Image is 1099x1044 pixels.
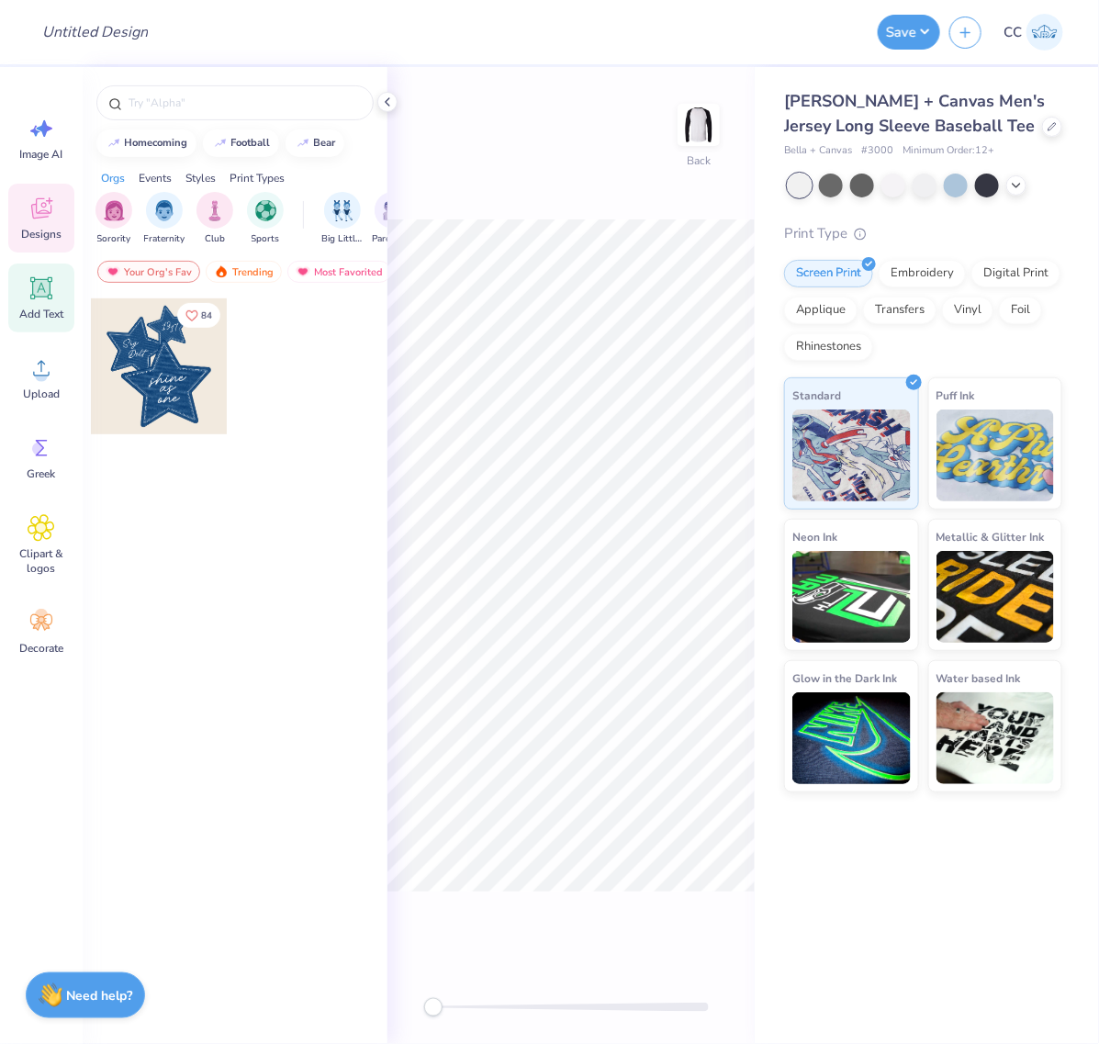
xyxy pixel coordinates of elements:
button: Like [177,303,220,328]
img: Back [680,107,717,143]
img: Club Image [205,200,225,221]
span: CC [1004,22,1022,43]
img: Sorority Image [104,200,125,221]
span: 84 [201,311,212,320]
span: # 3000 [861,143,893,159]
span: Decorate [19,641,63,656]
div: Digital Print [971,260,1060,287]
img: Standard [792,410,911,501]
div: Rhinestones [784,333,873,361]
span: Metallic & Glitter Ink [936,527,1045,546]
button: Save [878,15,940,50]
span: Greek [28,466,56,481]
img: Sports Image [255,200,276,221]
span: Club [205,232,225,246]
div: Accessibility label [424,998,443,1016]
div: filter for Sorority [95,192,132,246]
button: filter button [144,192,185,246]
img: Cyril Cabanete [1026,14,1063,51]
button: filter button [372,192,414,246]
input: Untitled Design [28,14,163,51]
button: football [203,129,279,157]
span: Fraternity [144,232,185,246]
a: CC [995,14,1071,51]
span: Upload [23,387,60,401]
div: filter for Sports [247,192,284,246]
div: Transfers [863,297,936,324]
button: filter button [196,192,233,246]
span: Puff Ink [936,386,975,405]
span: Standard [792,386,841,405]
div: Events [139,170,172,186]
img: trend_line.gif [296,138,310,149]
div: filter for Fraternity [144,192,185,246]
button: filter button [95,192,132,246]
div: Screen Print [784,260,873,287]
div: filter for Big Little Reveal [321,192,364,246]
span: Big Little Reveal [321,232,364,246]
img: Metallic & Glitter Ink [936,551,1055,643]
div: Print Type [784,223,1062,244]
div: filter for Club [196,192,233,246]
span: Image AI [20,147,63,162]
input: Try "Alpha" [127,94,362,112]
span: Add Text [19,307,63,321]
img: Neon Ink [792,551,911,643]
span: Water based Ink [936,668,1021,688]
span: Parent's Weekend [372,232,414,246]
div: Vinyl [942,297,993,324]
span: Glow in the Dark Ink [792,668,897,688]
div: Your Org's Fav [97,261,200,283]
img: Puff Ink [936,410,1055,501]
strong: Need help? [67,987,133,1005]
button: filter button [247,192,284,246]
img: Glow in the Dark Ink [792,692,911,784]
div: Trending [206,261,282,283]
div: homecoming [125,138,188,148]
span: Sports [252,232,280,246]
span: Clipart & logos [11,546,72,576]
span: Minimum Order: 12 + [903,143,994,159]
button: filter button [321,192,364,246]
button: homecoming [96,129,196,157]
span: Bella + Canvas [784,143,852,159]
div: football [231,138,271,148]
img: Parent's Weekend Image [383,200,404,221]
div: Foil [999,297,1042,324]
img: trending.gif [214,265,229,278]
img: Water based Ink [936,692,1055,784]
div: Embroidery [879,260,966,287]
div: Styles [185,170,216,186]
img: Fraternity Image [154,200,174,221]
div: Back [687,152,711,169]
img: most_fav.gif [106,265,120,278]
div: Orgs [101,170,125,186]
div: bear [314,138,336,148]
div: filter for Parent's Weekend [372,192,414,246]
div: Applique [784,297,858,324]
div: Print Types [230,170,285,186]
span: Sorority [97,232,131,246]
img: most_fav.gif [296,265,310,278]
img: Big Little Reveal Image [332,200,353,221]
button: bear [286,129,344,157]
span: Designs [21,227,62,241]
div: Most Favorited [287,261,391,283]
span: Neon Ink [792,527,837,546]
img: trend_line.gif [107,138,121,149]
img: trend_line.gif [213,138,228,149]
span: [PERSON_NAME] + Canvas Men's Jersey Long Sleeve Baseball Tee [784,90,1045,137]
